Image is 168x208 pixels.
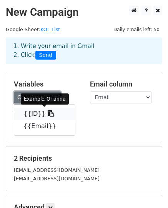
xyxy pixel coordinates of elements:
a: KOL List [40,27,60,32]
div: Example: Orianna [21,93,69,105]
h5: Variables [14,80,78,88]
span: Daily emails left: 50 [111,25,162,34]
span: Send [35,51,56,60]
small: [EMAIL_ADDRESS][DOMAIN_NAME] [14,167,100,173]
h2: New Campaign [6,6,162,19]
h5: 2 Recipients [14,154,154,163]
small: Google Sheet: [6,27,60,32]
a: {{Email}} [14,120,75,132]
iframe: Chat Widget [130,171,168,208]
h5: Email column [90,80,155,88]
small: [EMAIL_ADDRESS][DOMAIN_NAME] [14,176,100,181]
a: Copy/paste... [14,92,61,103]
div: 1. Write your email in Gmail 2. Click [8,42,160,60]
a: {{ID}} [14,108,75,120]
div: 聊天小组件 [130,171,168,208]
a: Daily emails left: 50 [111,27,162,32]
